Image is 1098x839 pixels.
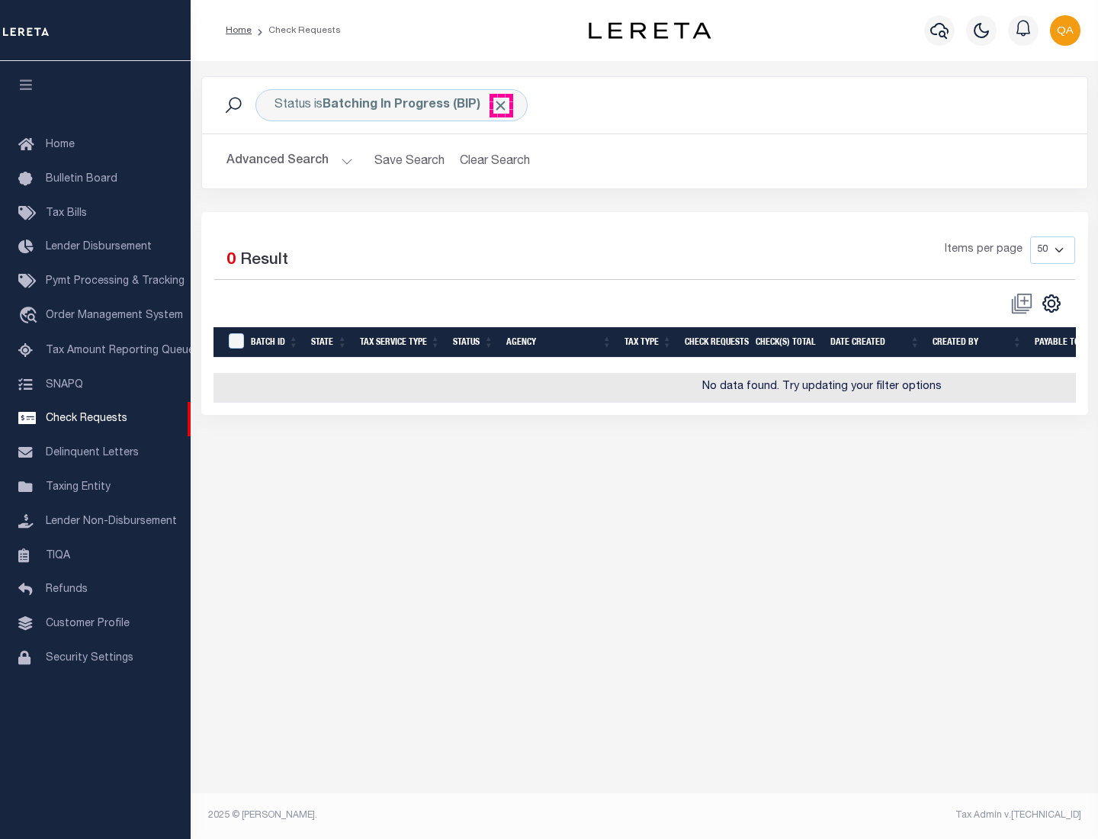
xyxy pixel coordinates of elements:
[255,89,528,121] div: Status is
[46,346,194,356] span: Tax Amount Reporting Queue
[46,208,87,219] span: Tax Bills
[46,276,185,287] span: Pymt Processing & Tracking
[926,327,1029,358] th: Created By: activate to sort column ascending
[447,327,500,358] th: Status: activate to sort column ascending
[750,327,824,358] th: Check(s) Total
[46,516,177,527] span: Lender Non-Disbursement
[226,26,252,35] a: Home
[656,808,1081,822] div: Tax Admin v.[TECHNICAL_ID]
[226,252,236,268] span: 0
[46,584,88,595] span: Refunds
[679,327,750,358] th: Check Requests
[354,327,447,358] th: Tax Service Type: activate to sort column ascending
[46,550,70,561] span: TIQA
[46,653,133,664] span: Security Settings
[46,242,152,252] span: Lender Disbursement
[493,98,509,114] span: Click to Remove
[46,310,183,321] span: Order Management System
[46,379,83,390] span: SNAPQ
[454,146,537,176] button: Clear Search
[365,146,454,176] button: Save Search
[46,413,127,424] span: Check Requests
[1050,15,1080,46] img: svg+xml;base64,PHN2ZyB4bWxucz0iaHR0cDovL3d3dy53My5vcmcvMjAwMC9zdmciIHBvaW50ZXItZXZlbnRzPSJub25lIi...
[245,327,305,358] th: Batch Id: activate to sort column ascending
[323,99,509,111] b: Batching In Progress (BIP)
[46,140,75,150] span: Home
[240,249,288,273] label: Result
[46,174,117,185] span: Bulletin Board
[824,327,926,358] th: Date Created: activate to sort column ascending
[226,146,353,176] button: Advanced Search
[589,22,711,39] img: logo-dark.svg
[18,307,43,326] i: travel_explore
[945,242,1023,259] span: Items per page
[197,808,645,822] div: 2025 © [PERSON_NAME].
[46,482,111,493] span: Taxing Entity
[500,327,618,358] th: Agency: activate to sort column ascending
[305,327,354,358] th: State: activate to sort column ascending
[252,24,341,37] li: Check Requests
[46,448,139,458] span: Delinquent Letters
[46,619,130,629] span: Customer Profile
[618,327,679,358] th: Tax Type: activate to sort column ascending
